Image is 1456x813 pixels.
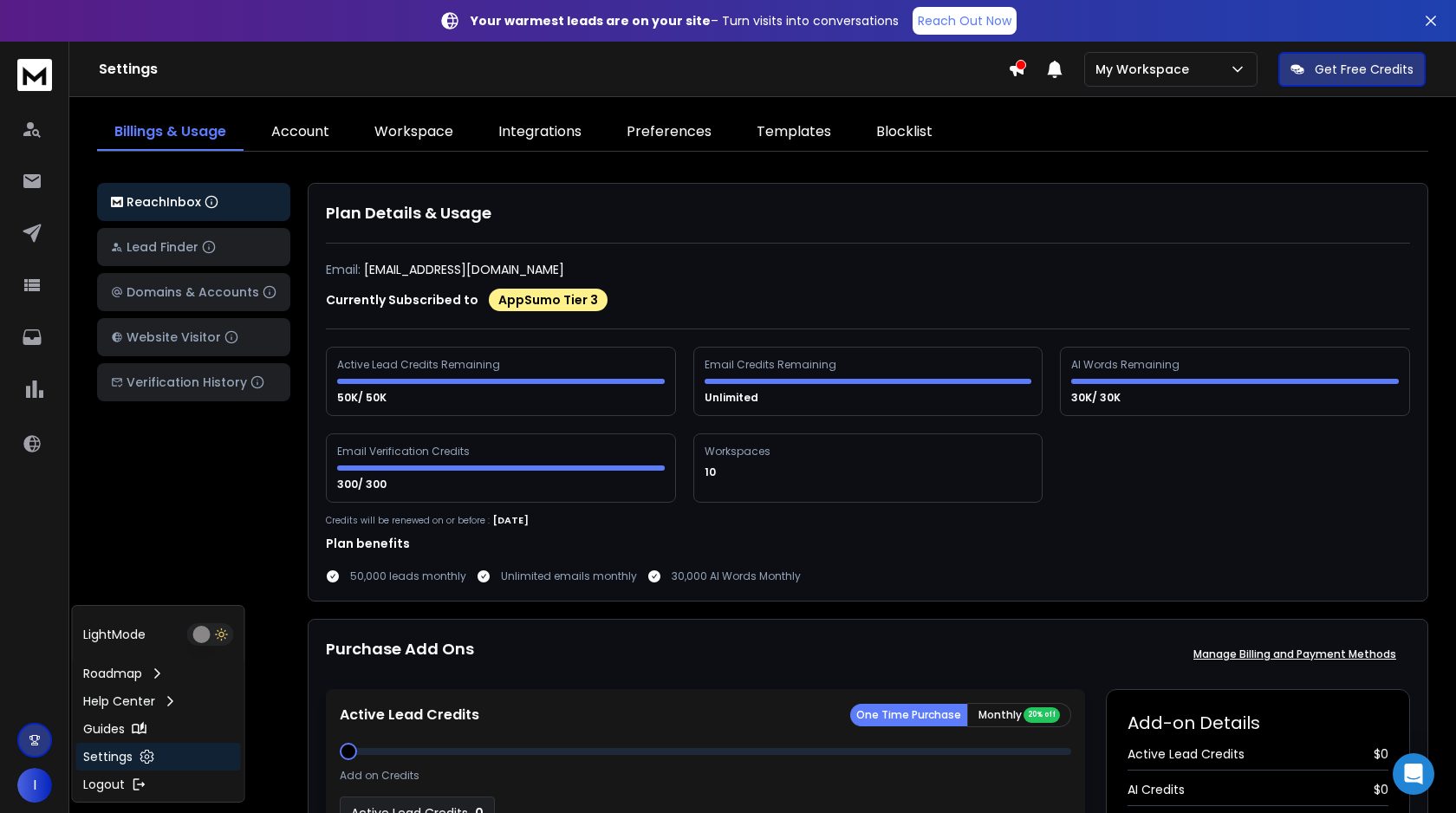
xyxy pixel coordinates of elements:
[364,261,564,278] p: [EMAIL_ADDRESS][DOMAIN_NAME]
[1393,753,1434,795] div: Open Intercom Messenger
[489,289,608,311] div: AppSumo Tier 3
[326,637,474,672] h1: Purchase Add Ons
[337,445,472,459] div: Email Verification Credits
[705,391,761,405] p: Unlimited
[1095,61,1196,78] p: My Workspace
[859,114,950,151] a: Blocklist
[83,665,142,682] p: Roadmap
[739,114,848,151] a: Templates
[340,769,419,783] p: Add on Credits
[850,704,967,726] button: One Time Purchase
[1128,781,1185,798] span: AI Credits
[350,569,466,583] p: 50,000 leads monthly
[1278,52,1426,87] button: Get Free Credits
[471,12,711,29] strong: Your warmest leads are on your site
[97,183,290,221] button: ReachInbox
[471,12,899,29] p: – Turn visits into conversations
[83,693,155,710] p: Help Center
[76,715,241,743] a: Guides
[326,291,478,309] p: Currently Subscribed to
[17,768,52,803] button: I
[83,776,125,793] p: Logout
[918,12,1011,29] p: Reach Out Now
[967,703,1071,727] button: Monthly 20% off
[1128,711,1388,735] h2: Add-on Details
[97,114,244,151] a: Billings & Usage
[83,748,133,765] p: Settings
[337,358,503,372] div: Active Lead Credits Remaining
[337,478,389,491] p: 300/ 300
[76,660,241,687] a: Roadmap
[337,391,389,405] p: 50K/ 50K
[672,569,801,583] p: 30,000 AI Words Monthly
[326,201,1410,225] h1: Plan Details & Usage
[340,705,479,725] p: Active Lead Credits
[705,445,773,459] div: Workspaces
[705,358,839,372] div: Email Credits Remaining
[1315,61,1414,78] p: Get Free Credits
[111,197,123,208] img: logo
[97,228,290,266] button: Lead Finder
[913,7,1017,35] a: Reach Out Now
[97,363,290,401] button: Verification History
[76,687,241,715] a: Help Center
[97,318,290,356] button: Website Visitor
[609,114,729,151] a: Preferences
[1024,707,1060,723] div: 20% off
[99,59,1008,80] h1: Settings
[326,261,361,278] p: Email:
[1193,647,1396,661] p: Manage Billing and Payment Methods
[1374,745,1388,763] span: $ 0
[76,743,241,771] a: Settings
[705,465,718,479] p: 10
[1128,745,1245,763] span: Active Lead Credits
[357,114,471,151] a: Workspace
[1071,358,1182,372] div: AI Words Remaining
[83,626,146,643] p: Light Mode
[481,114,599,151] a: Integrations
[17,59,52,91] img: logo
[1071,391,1123,405] p: 30K/ 30K
[1374,781,1388,798] span: $ 0
[493,513,529,528] p: [DATE]
[97,273,290,311] button: Domains & Accounts
[1180,637,1410,672] button: Manage Billing and Payment Methods
[254,114,347,151] a: Account
[83,720,125,738] p: Guides
[326,535,1410,552] h1: Plan benefits
[326,514,490,527] p: Credits will be renewed on or before :
[501,569,637,583] p: Unlimited emails monthly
